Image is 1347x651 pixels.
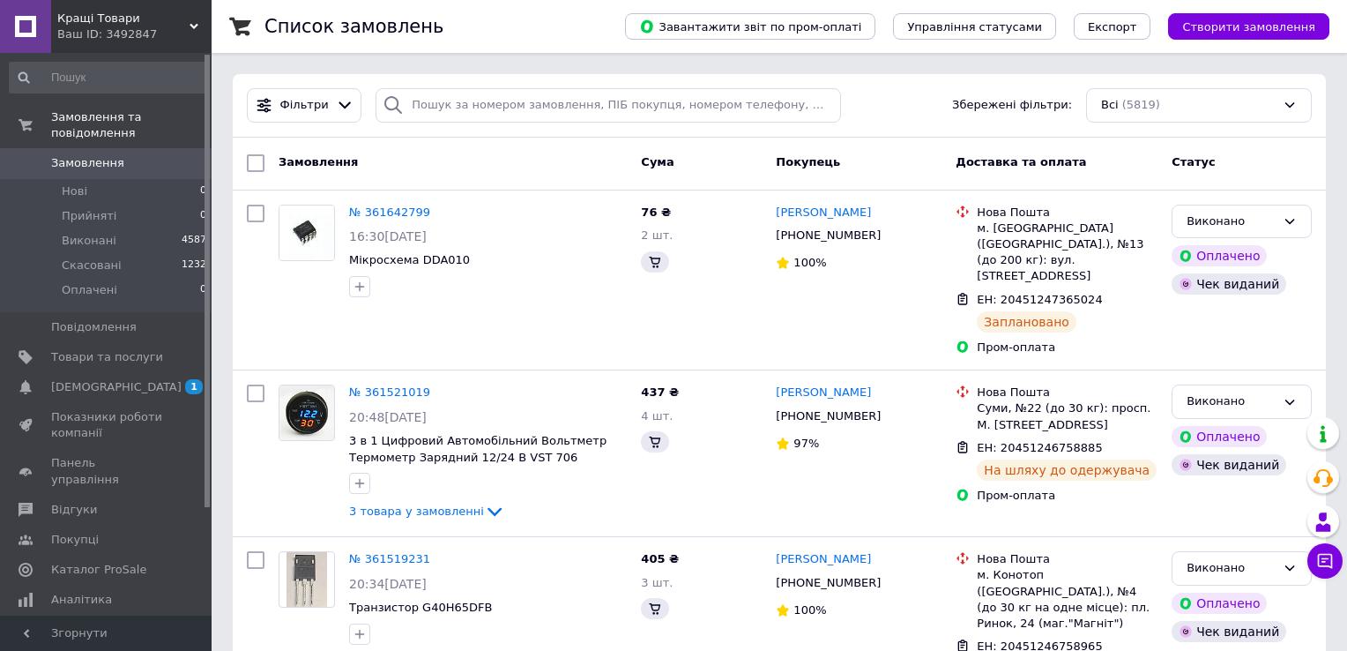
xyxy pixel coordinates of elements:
img: Фото товару [279,206,334,260]
button: Експорт [1074,13,1151,40]
button: Створити замовлення [1168,13,1329,40]
div: Виконано [1187,393,1276,411]
div: Оплачено [1172,426,1267,447]
span: 97% [793,437,819,450]
div: Чек виданий [1172,273,1286,295]
div: Оплачено [1172,245,1267,266]
span: Доставка та оплата [956,155,1086,168]
span: ЕН: 20451246758885 [977,441,1102,454]
span: 1 [185,379,203,394]
a: [PERSON_NAME] [776,551,871,568]
span: 0 [200,183,206,199]
div: Нова Пошта [977,385,1157,400]
a: № 361519231 [349,552,430,565]
a: № 361521019 [349,385,430,399]
a: Фото товару [279,385,335,441]
span: Аналітика [51,592,112,608]
span: Виконані [62,233,116,249]
span: Створити замовлення [1182,20,1315,34]
span: Панель управління [51,455,163,487]
div: м. [GEOGRAPHIC_DATA] ([GEOGRAPHIC_DATA].), №13 (до 200 кг): вул. [STREET_ADDRESS] [977,221,1157,285]
div: Чек виданий [1172,621,1286,642]
a: [PERSON_NAME] [776,205,871,221]
span: [PHONE_NUMBER] [776,228,881,242]
h1: Список замовлень [264,16,443,37]
span: [PHONE_NUMBER] [776,576,881,589]
span: Показники роботи компанії [51,409,163,441]
span: Відгуки [51,502,97,518]
span: Збережені фільтри: [952,97,1072,114]
span: Кращі Товари [57,11,190,26]
span: 16:30[DATE] [349,229,427,243]
span: Статус [1172,155,1216,168]
span: Оплачені [62,282,117,298]
input: Пошук за номером замовлення, ПІБ покупця, номером телефону, Email, номером накладної [376,88,841,123]
span: Покупець [776,155,840,168]
a: [PERSON_NAME] [776,385,871,401]
div: На шляху до одержувача [977,460,1157,481]
div: Заплановано [977,311,1076,333]
div: Суми, №22 (до 30 кг): просп. М. [STREET_ADDRESS] [977,400,1157,432]
span: 20:48[DATE] [349,410,427,424]
span: 76 ₴ [641,206,671,219]
button: Управління статусами [893,13,1056,40]
span: 100% [793,603,826,617]
div: Оплачено [1172,593,1267,614]
span: 100% [793,256,826,269]
span: Замовлення [279,155,358,168]
input: Пошук [9,62,208,94]
span: 0 [200,208,206,224]
span: Завантажити звіт по пром-оплаті [639,19,861,34]
div: Пром-оплата [977,488,1157,504]
button: Завантажити звіт по пром-оплаті [625,13,875,40]
div: Виконано [1187,559,1276,578]
a: № 361642799 [349,206,430,219]
span: 4587 [182,233,206,249]
span: (5819) [1122,98,1160,111]
span: Замовлення та повідомлення [51,109,212,141]
span: ЕН: 20451247365024 [977,293,1102,306]
span: 3 шт. [641,576,673,589]
span: Покупці [51,532,99,548]
a: Створити замовлення [1150,19,1329,33]
div: Ваш ID: 3492847 [57,26,212,42]
span: Cума [641,155,673,168]
span: Нові [62,183,87,199]
a: 3 в 1 Цифровий Автомобільний Вольтметр Термометр Зарядний 12/24 В VST 706 [349,434,607,464]
span: Прийняті [62,208,116,224]
span: Управління статусами [907,20,1042,34]
a: Мікросхема DDA010 [349,253,470,266]
img: Фото товару [279,385,334,440]
div: Пром-оплата [977,340,1157,355]
span: Всі [1101,97,1119,114]
span: 3 товара у замовленні [349,505,484,518]
div: Чек виданий [1172,454,1286,475]
span: 405 ₴ [641,552,679,565]
span: 2 шт. [641,228,673,242]
span: [DEMOGRAPHIC_DATA] [51,379,182,395]
span: 0 [200,282,206,298]
div: Нова Пошта [977,205,1157,221]
span: [PHONE_NUMBER] [776,409,881,423]
span: Експорт [1088,20,1137,34]
a: Фото товару [279,205,335,261]
div: Виконано [1187,213,1276,231]
span: 20:34[DATE] [349,577,427,591]
span: Каталог ProSale [51,562,146,578]
span: 437 ₴ [641,385,679,399]
a: Фото товару [279,551,335,608]
span: Фільтри [280,97,329,114]
a: 3 товара у замовленні [349,505,505,518]
div: м. Конотоп ([GEOGRAPHIC_DATA].), №4 (до 30 кг на одне місце): пл. Ринок, 24 (маг."Магніт") [977,567,1157,632]
span: Повідомлення [51,319,137,335]
span: 4 шт. [641,409,673,423]
span: Замовлення [51,155,124,171]
div: Нова Пошта [977,551,1157,567]
a: Транзистор G40H65DFB [349,601,492,614]
button: Чат з покупцем [1307,543,1343,579]
span: 1232 [182,258,206,273]
img: Фото товару [287,552,328,607]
